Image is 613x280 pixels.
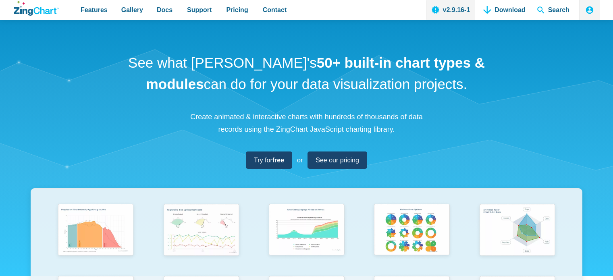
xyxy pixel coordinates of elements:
a: See our pricing [308,151,367,169]
span: Gallery [121,4,143,15]
a: ZingChart Logo. Click to return to the homepage [14,1,59,16]
img: Animated Radar Chart ft. Pet Data [475,201,559,261]
strong: free [272,157,284,164]
a: Area Chart (Displays Nodes on Hover) [254,201,359,273]
span: Support [187,4,212,15]
span: or [297,155,303,166]
span: Contact [263,4,287,15]
a: Try forfree [246,151,292,169]
p: Create animated & interactive charts with hundreds of thousands of data records using the ZingCha... [186,111,428,135]
a: Responsive Live Update Dashboard [148,201,254,273]
span: Docs [157,4,172,15]
span: See our pricing [316,155,359,166]
img: Area Chart (Displays Nodes on Hover) [264,201,349,261]
strong: 50+ built-in chart types & modules [146,55,485,92]
span: Try for [254,155,284,166]
span: Pricing [226,4,248,15]
img: Responsive Live Update Dashboard [159,201,243,261]
img: Pie Transform Options [370,201,454,261]
a: Pie Transform Options [359,201,464,273]
a: Population Distribution by Age Group in 2052 [43,201,148,273]
h1: See what [PERSON_NAME]'s can do for your data visualization projects. [125,52,488,95]
span: Features [81,4,108,15]
img: Population Distribution by Age Group in 2052 [54,201,138,261]
a: Animated Radar Chart ft. Pet Data [465,201,570,273]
